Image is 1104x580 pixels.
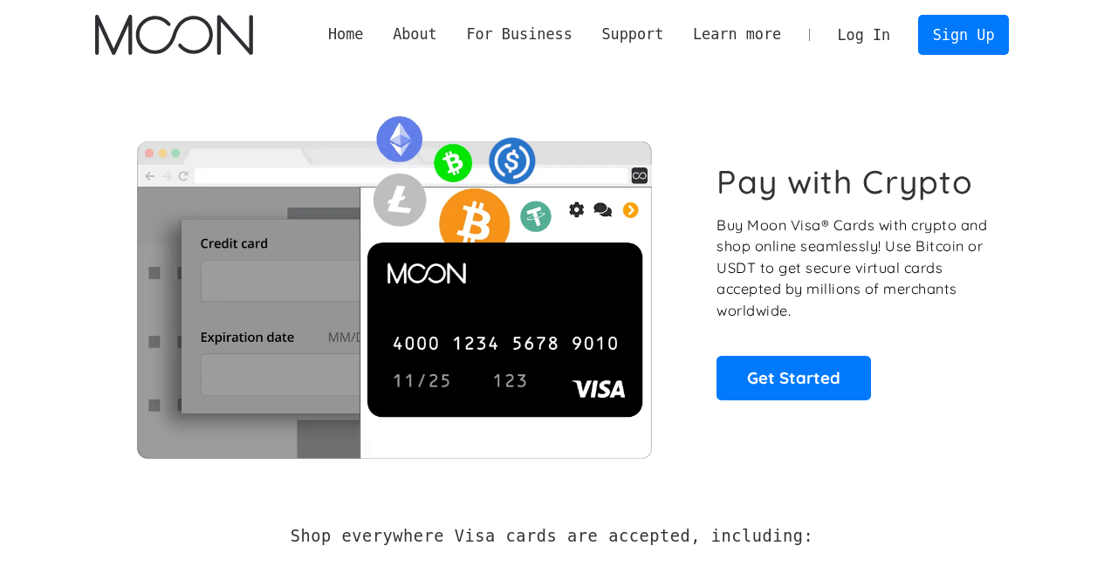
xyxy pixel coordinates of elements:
[393,24,437,45] div: About
[378,24,451,45] div: About
[95,15,253,55] img: Moon Logo
[291,527,813,546] h2: Shop everywhere Visa cards are accepted, including:
[678,24,796,45] div: Learn more
[717,215,990,322] p: Buy Moon Visa® Cards with crypto and shop online seamlessly! Use Bitcoin or USDT to get secure vi...
[823,16,905,54] a: Log In
[693,24,781,45] div: Learn more
[466,24,572,45] div: For Business
[601,24,663,45] div: Support
[587,24,678,45] div: Support
[95,15,253,55] a: home
[918,15,1009,54] a: Sign Up
[313,24,378,45] a: Home
[717,356,871,399] a: Get Started
[95,104,693,458] img: Moon Cards let you spend your crypto anywhere Visa is accepted.
[717,162,973,201] h1: Pay with Crypto
[452,24,587,45] div: For Business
